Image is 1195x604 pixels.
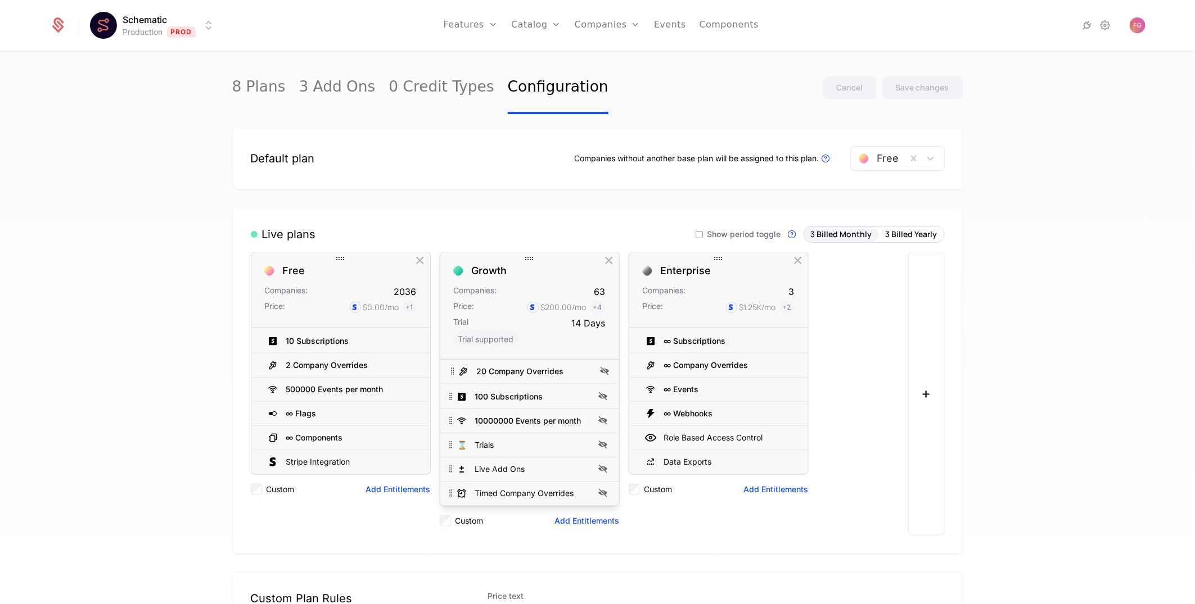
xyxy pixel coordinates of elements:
div: $1.25K /mo [739,302,776,313]
label: Custom [267,484,295,495]
button: Add Entitlements [555,515,620,526]
div: 100 Subscriptions [475,393,543,401]
div: Companies: [454,285,497,298]
div: Growth [472,266,507,276]
div: Hide Entitlement [408,382,421,397]
span: Trial supported [454,332,518,346]
div: ∞ Components [251,426,430,450]
div: ∞ Flags [251,402,430,426]
div: Stripe Integration [251,450,430,474]
div: EnterpriseCompanies:3Price:$1.25K/mo+2∞ Subscriptions∞ Company Overrides∞ Events∞ WebhooksRole Ba... [629,252,809,535]
div: 500000 Events per month [286,385,384,393]
span: + 2 [779,301,795,314]
div: Timed Company Overrides [475,488,574,499]
a: Integrations [1080,19,1094,32]
a: Settings [1098,19,1112,32]
div: 20 Company Overrides [477,367,564,375]
div: Hide Entitlement [598,364,612,379]
div: Data Exports [629,450,808,474]
div: Hide Entitlement [408,334,421,348]
div: Hide Entitlement [786,382,799,397]
button: Select environment [93,13,216,38]
div: Companies: [643,285,686,298]
div: ∞ Flags [286,410,317,417]
div: 10000000 Events per month [440,409,619,433]
div: Companies without another base plan will be assigned to this plan. [575,152,833,165]
div: Hide Entitlement [597,389,610,404]
div: Hide Entitlement [786,455,799,469]
label: Custom [644,484,673,495]
div: Save changes [896,82,949,93]
div: ∞ Webhooks [629,402,808,426]
div: $200.00 /mo [541,302,587,313]
div: Hide Entitlement [786,406,799,421]
div: 3 [789,285,795,298]
div: 100 Subscriptions [440,385,619,409]
div: Live Add Ons [440,457,619,482]
img: Fynn Glover [1130,17,1146,33]
button: 3 Billed Yearly [879,226,944,242]
div: ∞ Components [286,434,343,442]
div: Hide Entitlement [408,430,421,445]
div: Hide Entitlement [597,438,610,452]
span: Schematic [123,13,167,26]
div: Hide Entitlement [786,334,799,348]
div: Stripe Integration [286,456,350,467]
div: Data Exports [664,456,712,467]
span: + 1 [403,301,417,314]
div: FreeCompanies:2036Price:$0.00/mo+110 Subscriptions2 Company Overrides500000 Events per month∞ Fla... [251,252,431,535]
label: Price text [488,591,945,602]
div: Hide Entitlement [786,430,799,445]
div: ∞ Events [629,378,808,402]
span: + 4 [590,301,606,314]
div: $0.00 /mo [363,302,399,313]
div: Role Based Access Control [629,426,808,450]
div: Live Add Ons [475,464,525,475]
div: ∞ Subscriptions [664,337,726,345]
div: 500000 Events per month [251,378,430,402]
div: 20 Company Overrides [442,360,621,384]
div: Default plan [251,151,315,166]
div: ∞ Events [664,385,699,393]
div: ⌛Trials [440,433,619,457]
div: ∞ Webhooks [664,410,713,417]
div: Hide Entitlement [408,455,421,469]
div: ∞ Company Overrides [629,353,808,378]
button: Cancel [823,76,877,99]
div: Cancel [837,82,863,93]
button: 3 Billed Monthly [804,226,879,242]
button: Open user button [1130,17,1146,33]
button: + [908,252,945,535]
div: 14 Days [572,316,606,330]
button: Add Entitlements [366,484,431,495]
div: Live plans [251,226,316,242]
div: 2 Company Overrides [251,353,430,378]
div: Role Based Access Control [664,432,763,443]
span: Show period toggle [707,230,781,238]
div: 2 Company Overrides [286,361,368,369]
div: Trials [475,439,494,451]
button: Save changes [882,76,963,99]
div: Enterprise [661,266,711,276]
div: GrowthCompanies:63Price:$200.00/mo+4Trial14 Days Trial supported100 Subscriptions20 Company Overr... [440,252,620,535]
div: Timed Company Overrides [440,482,619,506]
div: ∞ Company Overrides [664,361,748,369]
a: 0 Credit Types [389,61,494,114]
div: Hide Entitlement [597,486,610,501]
div: 10 Subscriptions [251,329,430,353]
div: 63 [594,285,606,298]
button: Add Entitlements [744,484,809,495]
div: Companies: [265,285,308,298]
div: Price: [265,301,286,314]
label: Custom [456,515,484,526]
div: Production [123,26,163,38]
a: 3 Add Ons [299,61,376,114]
div: Hide Entitlement [786,358,799,373]
div: 2036 [394,285,417,298]
a: Configuration [508,61,608,114]
img: Schematic [90,12,117,39]
div: ∞ Subscriptions [629,329,808,353]
div: Price: [454,301,475,314]
div: Trial [454,316,469,330]
div: 10 Subscriptions [286,337,349,345]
